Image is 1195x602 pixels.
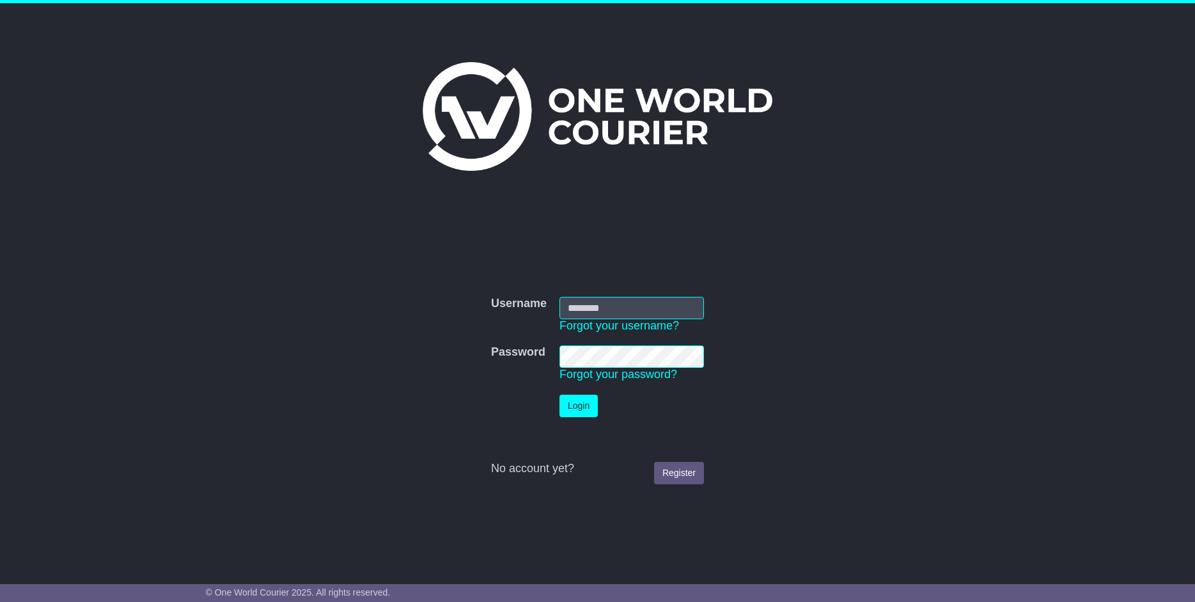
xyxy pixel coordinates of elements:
button: Login [559,395,598,417]
a: Forgot your username? [559,319,679,332]
img: One World [423,62,772,171]
a: Forgot your password? [559,368,677,381]
a: Register [654,462,704,484]
label: Username [491,297,547,311]
div: No account yet? [491,462,704,476]
span: © One World Courier 2025. All rights reserved. [206,587,391,598]
label: Password [491,345,545,360]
